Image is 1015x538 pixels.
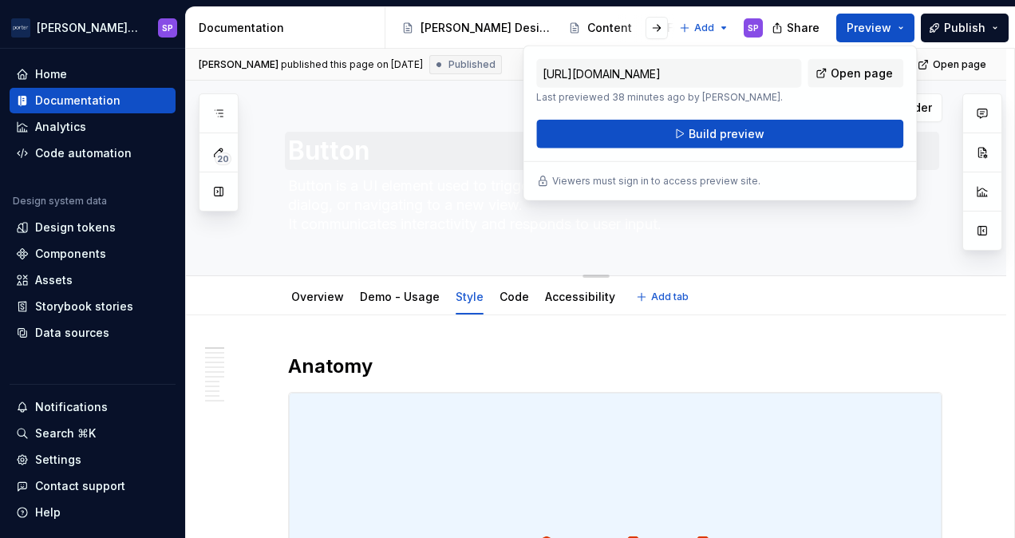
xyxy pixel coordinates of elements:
[536,91,801,104] p: Last previewed 38 minutes ago by [PERSON_NAME].
[35,399,108,415] div: Notifications
[694,22,714,34] span: Add
[199,20,378,36] div: Documentation
[199,58,278,71] span: [PERSON_NAME]
[831,65,893,81] span: Open page
[10,140,176,166] a: Code automation
[35,220,116,235] div: Design tokens
[933,58,986,71] span: Open page
[35,66,67,82] div: Home
[552,175,760,188] p: Viewers must sign in to access preview site.
[493,279,535,313] div: Code
[10,241,176,267] a: Components
[808,59,903,88] a: Open page
[13,195,107,208] div: Design system data
[35,272,73,288] div: Assets
[456,290,484,303] a: Style
[10,394,176,420] button: Notifications
[285,279,350,313] div: Overview
[11,18,30,38] img: f0306bc8-3074-41fb-b11c-7d2e8671d5eb.png
[536,120,903,148] button: Build preview
[35,119,86,135] div: Analytics
[35,145,132,161] div: Code automation
[35,425,96,441] div: Search ⌘K
[651,291,689,303] span: Add tab
[10,473,176,499] button: Contact support
[3,10,182,45] button: [PERSON_NAME] AirlinesSP
[10,61,176,87] a: Home
[37,20,139,36] div: [PERSON_NAME] Airlines
[285,132,939,170] textarea: Button
[764,14,830,42] button: Share
[449,279,490,313] div: Style
[395,12,671,44] div: Page tree
[587,20,632,36] div: Content
[10,114,176,140] a: Analytics
[10,421,176,446] button: Search ⌘K
[215,152,231,165] span: 20
[35,478,125,494] div: Contact support
[288,354,942,379] h2: Anatomy
[545,290,615,303] a: Accessibility
[10,447,176,473] a: Settings
[281,58,423,71] div: published this page on [DATE]
[787,20,820,36] span: Share
[35,325,109,341] div: Data sources
[10,267,176,293] a: Assets
[10,88,176,113] a: Documentation
[35,246,106,262] div: Components
[674,17,734,39] button: Add
[689,126,764,142] span: Build preview
[748,22,759,34] div: SP
[353,279,446,313] div: Demo - Usage
[395,15,559,41] a: [PERSON_NAME] Design
[913,53,993,76] a: Open page
[421,20,552,36] div: [PERSON_NAME] Design
[847,20,891,36] span: Preview
[944,20,985,36] span: Publish
[500,290,529,303] a: Code
[10,294,176,319] a: Storybook stories
[10,215,176,240] a: Design tokens
[285,173,939,237] textarea: Button is a UI element used to trigger an action or event, such as submitting a form, opening a d...
[291,290,344,303] a: Overview
[539,279,622,313] div: Accessibility
[35,504,61,520] div: Help
[35,452,81,468] div: Settings
[448,58,496,71] span: Published
[562,15,638,41] a: Content
[360,290,440,303] a: Demo - Usage
[10,320,176,346] a: Data sources
[836,14,914,42] button: Preview
[10,500,176,525] button: Help
[35,299,133,314] div: Storybook stories
[631,286,696,308] button: Add tab
[162,22,173,34] div: SP
[921,14,1009,42] button: Publish
[35,93,120,109] div: Documentation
